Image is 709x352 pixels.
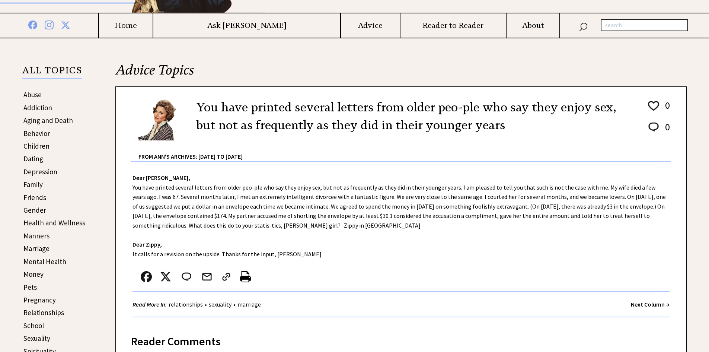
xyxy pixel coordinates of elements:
a: Family [23,180,43,189]
img: x%20blue.png [61,19,70,29]
img: message_round%202.png [647,121,660,133]
a: Children [23,142,49,150]
a: Sexuality [23,334,50,343]
img: heart_outline%201.png [647,99,660,112]
p: ALL TOPICS [22,66,82,79]
a: Manners [23,231,49,240]
h2: Advice Topics [115,61,687,86]
a: Addiction [23,103,52,112]
a: Pregnancy [23,295,56,304]
a: Abuse [23,90,42,99]
a: Mental Health [23,257,66,266]
h2: You have printed several letters from older peo-ple who say they enjoy sex, but not as frequently... [196,98,636,134]
a: Next Column → [631,301,670,308]
a: Pets [23,283,37,292]
img: x_small.png [160,271,171,282]
img: instagram%20blue.png [45,19,54,29]
input: search [601,19,688,31]
a: Aging and Death [23,116,73,125]
a: Behavior [23,129,50,138]
img: facebook.png [141,271,152,282]
img: mail.png [201,271,213,282]
a: Marriage [23,244,49,253]
a: Money [23,270,44,279]
strong: Dear [PERSON_NAME], [132,174,190,181]
a: Advice [341,21,400,30]
div: Reader Comments [131,333,671,345]
td: 0 [661,121,670,140]
a: About [507,21,559,30]
img: facebook%20blue.png [28,19,37,29]
a: Health and Wellness [23,218,85,227]
img: printer%20icon.png [240,271,251,282]
a: Reader to Reader [400,21,506,30]
img: message_round%202.png [180,271,193,282]
strong: Dear Zippy, [132,241,162,248]
a: Gender [23,206,46,215]
a: relationships [167,301,205,308]
img: link_02.png [221,271,232,282]
div: You have printed several letters from older peo-ple who say they enjoy sex, but not as frequently... [116,162,686,325]
div: From Ann's Archives: [DATE] to [DATE] [138,141,671,161]
a: Depression [23,167,57,176]
a: sexuality [207,301,233,308]
a: marriage [236,301,263,308]
a: Relationships [23,308,64,317]
strong: Read More In: [132,301,167,308]
td: 0 [661,99,670,120]
a: Dating [23,154,43,163]
a: Ask [PERSON_NAME] [153,21,340,30]
div: • • [132,300,263,309]
a: Home [99,21,153,30]
a: Friends [23,193,46,202]
img: Ann6%20v2%20small.png [138,98,185,140]
img: search_nav.png [579,21,588,32]
a: School [23,321,44,330]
